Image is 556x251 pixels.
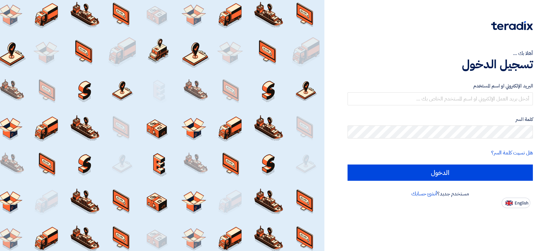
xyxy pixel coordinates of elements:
[506,201,513,205] img: en-US.png
[502,198,530,208] button: English
[348,82,533,90] label: البريد الإلكتروني او اسم المستخدم
[515,201,528,205] span: English
[348,165,533,181] input: الدخول
[348,190,533,198] div: مستخدم جديد؟
[348,116,533,123] label: كلمة السر
[348,49,533,57] div: أهلا بك ...
[348,92,533,105] input: أدخل بريد العمل الإلكتروني او اسم المستخدم الخاص بك ...
[348,57,533,72] h1: تسجيل الدخول
[411,190,437,198] a: أنشئ حسابك
[491,21,533,30] img: Teradix logo
[491,149,533,157] a: هل نسيت كلمة السر؟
